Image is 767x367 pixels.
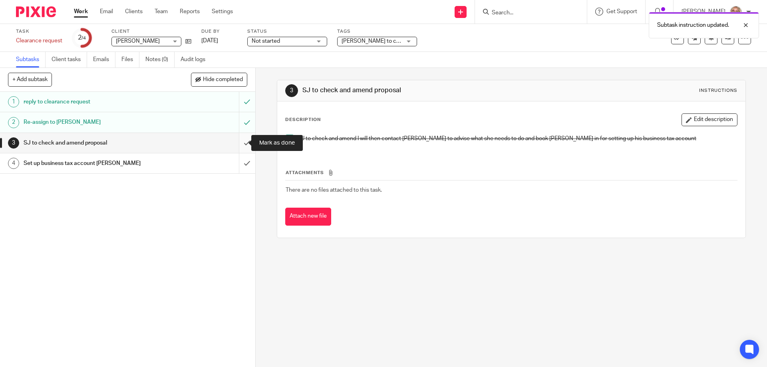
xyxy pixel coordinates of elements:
div: Instructions [699,87,737,94]
span: [PERSON_NAME] to check and send [342,38,433,44]
div: 2 [8,117,19,128]
a: Notes (0) [145,52,175,67]
span: Not started [252,38,280,44]
h1: SJ to check and amend proposal [302,86,529,95]
span: [PERSON_NAME] [116,38,160,44]
button: Edit description [682,113,737,126]
span: Hide completed [203,77,243,83]
img: SJ.jpg [729,6,742,18]
button: Hide completed [191,73,247,86]
button: Attach new file [285,208,331,226]
span: Attachments [286,171,324,175]
h1: reply to clearance request [24,96,162,108]
label: Client [111,28,191,35]
label: Task [16,28,62,35]
p: Description [285,117,321,123]
div: 1 [8,96,19,107]
p: Subtask instruction updated. [657,21,729,29]
a: Settings [212,8,233,16]
p: SJ to check and amend I will then contact [PERSON_NAME] to advise what she needs to do and book [... [298,135,737,143]
a: Audit logs [181,52,211,67]
div: 4 [8,158,19,169]
a: Subtasks [16,52,46,67]
label: Due by [201,28,237,35]
label: Tags [337,28,417,35]
div: 3 [285,84,298,97]
a: Team [155,8,168,16]
a: Client tasks [52,52,87,67]
button: + Add subtask [8,73,52,86]
span: [DATE] [201,38,218,44]
div: 3 [8,137,19,149]
div: 2 [78,33,86,42]
h1: SJ to check and amend proposal [24,137,162,149]
div: Clearance request [16,37,62,45]
h1: Re-assign to [PERSON_NAME] [24,116,162,128]
a: Clients [125,8,143,16]
label: Status [247,28,327,35]
a: Reports [180,8,200,16]
a: Files [121,52,139,67]
a: Work [74,8,88,16]
a: Emails [93,52,115,67]
small: /4 [81,36,86,40]
a: Email [100,8,113,16]
span: There are no files attached to this task. [286,187,382,193]
h1: Set up business tax account [PERSON_NAME] [24,157,162,169]
img: Pixie [16,6,56,17]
